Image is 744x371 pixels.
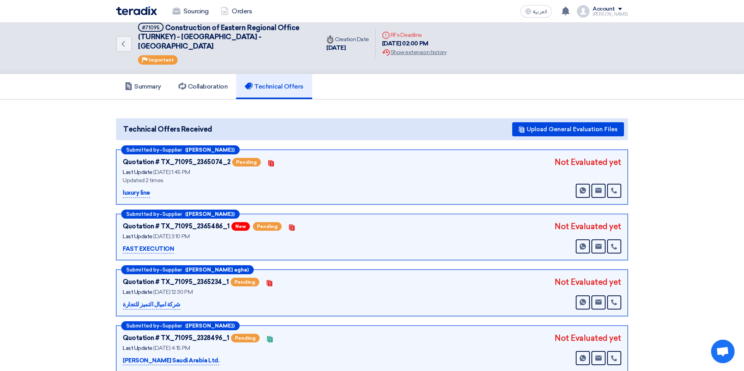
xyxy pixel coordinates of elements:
div: Show extension history [382,48,446,56]
span: Technical Offers Received [123,124,212,135]
span: Last Update [123,233,153,240]
span: Supplier [162,212,182,217]
span: Supplier [162,323,182,328]
span: Last Update [123,345,153,351]
span: Last Update [123,289,153,295]
span: Last Update [123,169,153,176]
div: Not Evaluated yet [555,332,621,344]
span: Submitted by [126,267,159,272]
div: Quotation # TX_71095_2365486_1 [123,222,230,231]
div: [DATE] [326,43,369,52]
a: Sourcing [166,3,215,20]
p: FAST EXECUTION [123,244,174,254]
img: Teradix logo [116,6,157,15]
div: Not Evaluated yet [555,156,621,168]
button: Upload General Evaluation Files [512,122,624,136]
span: Pending [253,222,282,231]
a: Open chat [711,340,735,363]
span: Important [149,57,174,63]
img: profile_test.png [577,5,589,18]
span: [DATE] 1:45 PM [153,169,190,176]
span: Submitted by [126,212,159,217]
h5: Summary [125,83,161,90]
a: Summary [116,74,170,99]
span: Pending [231,334,260,342]
div: Quotation # TX_71095_2365234_1 [123,277,229,287]
b: ([PERSON_NAME]) [185,323,235,328]
p: luxury line [123,188,150,198]
div: Quotation # TX_71095_2365074_2 [123,157,231,167]
div: Updated 2 times [123,176,319,185]
h5: Collaboration [178,83,228,90]
span: [DATE] 3:10 PM [153,233,189,240]
span: [DATE] 4:15 PM [153,345,190,351]
a: Collaboration [170,74,236,99]
span: Supplier [162,267,182,272]
div: RFx Deadline [382,31,446,39]
b: ([PERSON_NAME] agha) [185,267,249,272]
div: Creation Date [326,35,369,43]
div: Account [593,6,615,13]
span: Supplier [162,147,182,152]
span: [DATE] 12:30 PM [153,289,193,295]
div: – [121,321,240,330]
div: [PERSON_NAME] [593,12,628,16]
div: – [121,145,240,154]
div: Not Evaluated yet [555,276,621,288]
a: Technical Offers [236,74,312,99]
span: Submitted by [126,147,159,152]
h5: Construction of Eastern Regional Office (TURNKEY) - Nakheel Mall - Dammam [138,23,311,51]
span: العربية [533,9,547,14]
div: – [121,210,240,219]
span: Construction of Eastern Regional Office (TURNKEY) - [GEOGRAPHIC_DATA] - [GEOGRAPHIC_DATA] [138,24,300,51]
p: شركة اميال التميز للتجارة [123,300,180,309]
b: ([PERSON_NAME]) [185,147,235,152]
div: Quotation # TX_71095_2328496_1 [123,333,229,343]
div: – [121,265,254,274]
h5: Technical Offers [245,83,303,90]
div: Not Evaluated yet [555,221,621,232]
span: Submitted by [126,323,159,328]
div: #71095 [142,25,160,30]
span: Pending [232,158,261,166]
b: ([PERSON_NAME]) [185,212,235,217]
div: [DATE] 02:00 PM [382,39,446,48]
span: Pending [231,278,259,286]
p: [PERSON_NAME] Saudi Arabia Ltd. [123,356,219,366]
button: العربية [520,5,552,18]
a: Orders [215,3,258,20]
span: New [231,222,250,231]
